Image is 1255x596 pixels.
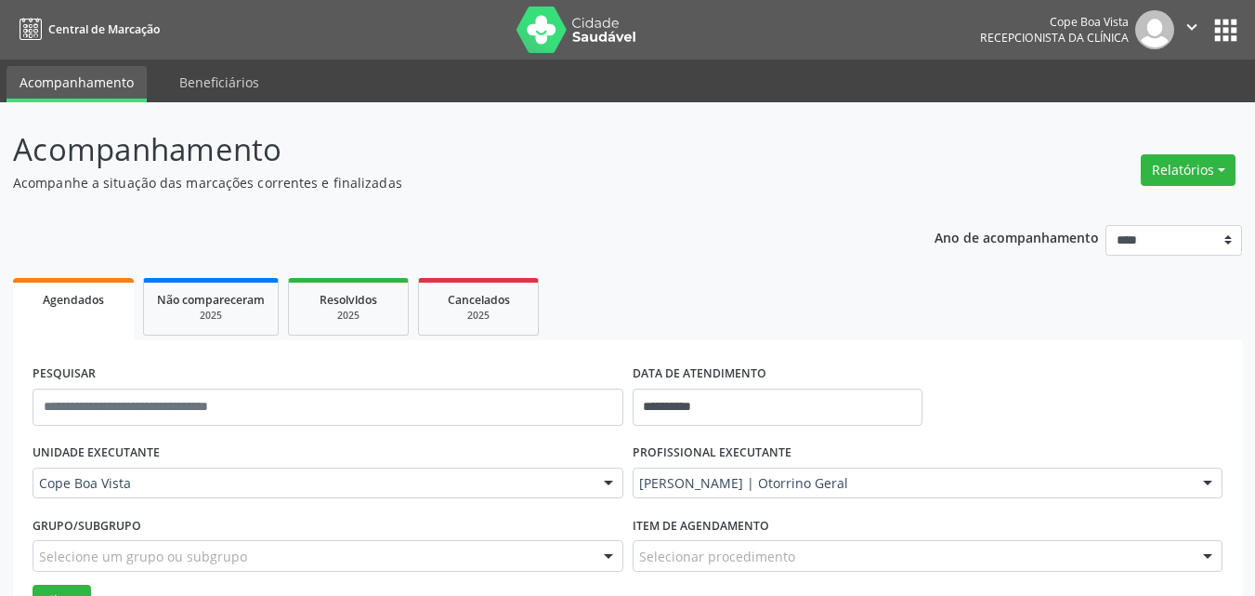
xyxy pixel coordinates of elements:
a: Acompanhamento [7,66,147,102]
div: 2025 [432,309,525,323]
a: Central de Marcação [13,14,160,45]
button: Relatórios [1141,154,1235,186]
div: 2025 [157,309,265,323]
img: img [1135,10,1174,49]
p: Acompanhe a situação das marcações correntes e finalizadas [13,173,873,192]
span: Selecione um grupo ou subgrupo [39,547,247,566]
label: Item de agendamento [633,511,769,540]
div: 2025 [302,309,395,323]
p: Ano de acompanhamento [935,225,1099,248]
label: DATA DE ATENDIMENTO [633,360,766,389]
label: UNIDADE EXECUTANTE [33,439,160,468]
label: PROFISSIONAL EXECUTANTE [633,439,791,468]
button:  [1174,10,1209,49]
div: Cope Boa Vista [980,14,1129,30]
span: Selecionar procedimento [639,547,795,566]
span: Cancelados [448,292,510,308]
span: Não compareceram [157,292,265,308]
button: apps [1209,14,1242,46]
span: Central de Marcação [48,21,160,37]
label: PESQUISAR [33,360,96,389]
span: Agendados [43,292,104,308]
i:  [1182,17,1202,37]
span: Resolvidos [320,292,377,308]
a: Beneficiários [166,66,272,99]
span: Cope Boa Vista [39,474,585,493]
span: Recepcionista da clínica [980,30,1129,46]
span: [PERSON_NAME] | Otorrino Geral [639,474,1185,493]
label: Grupo/Subgrupo [33,511,141,540]
p: Acompanhamento [13,126,873,173]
